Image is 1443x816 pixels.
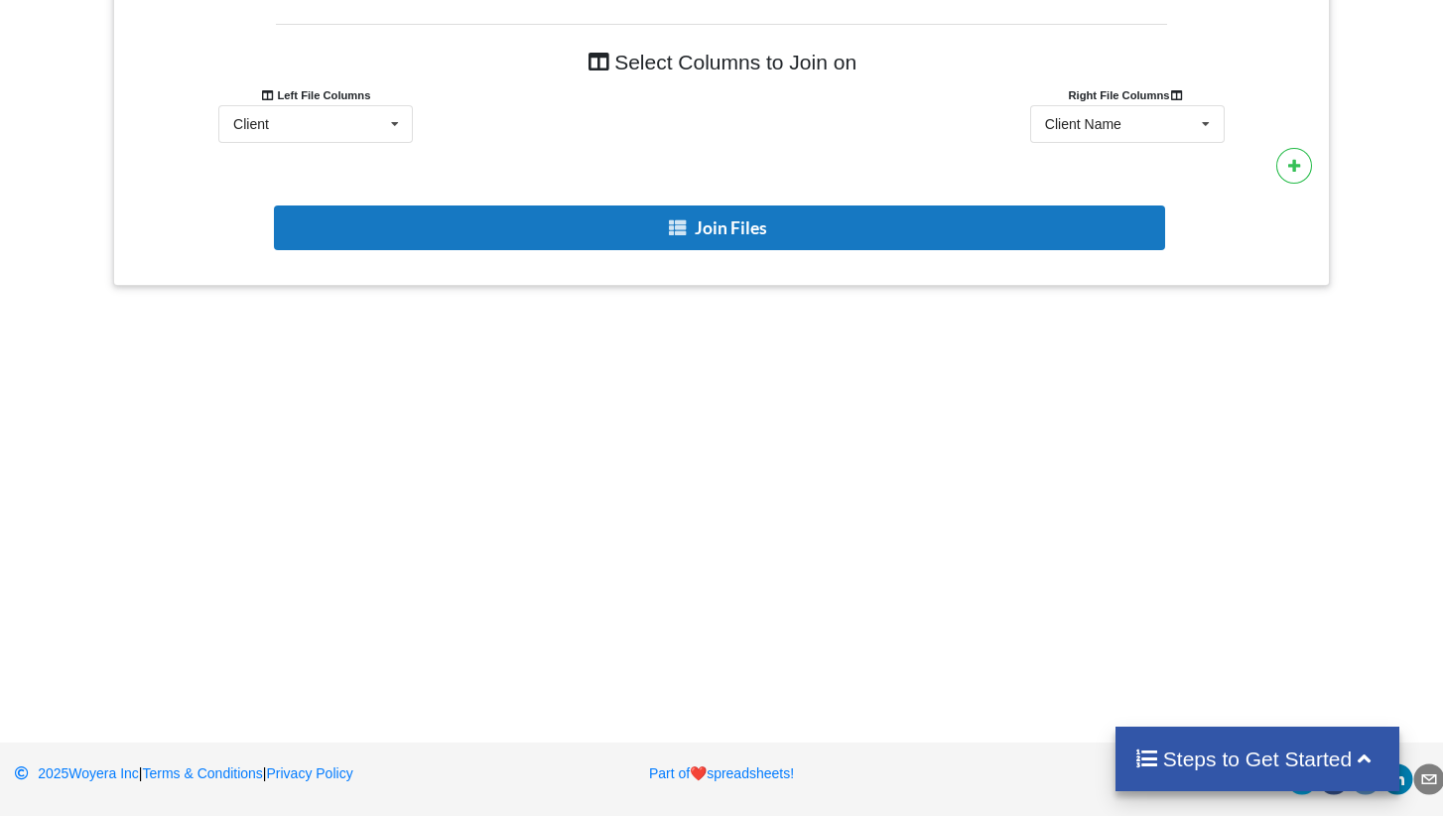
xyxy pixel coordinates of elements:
[142,765,262,781] a: Terms & Conditions
[261,89,371,101] b: Left File Columns
[649,765,794,781] a: Part ofheartspreadsheets!
[1069,89,1187,101] b: Right File Columns
[14,765,139,781] a: 2025Woyera Inc
[267,765,353,781] a: Privacy Policy
[276,40,1166,84] h4: Select Columns to Join on
[1045,117,1121,131] div: Client Name
[14,763,470,783] p: | |
[233,117,269,131] div: Client
[1135,747,1380,771] h4: Steps to Get Started
[274,205,1164,250] button: Join Files
[690,765,707,781] span: heart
